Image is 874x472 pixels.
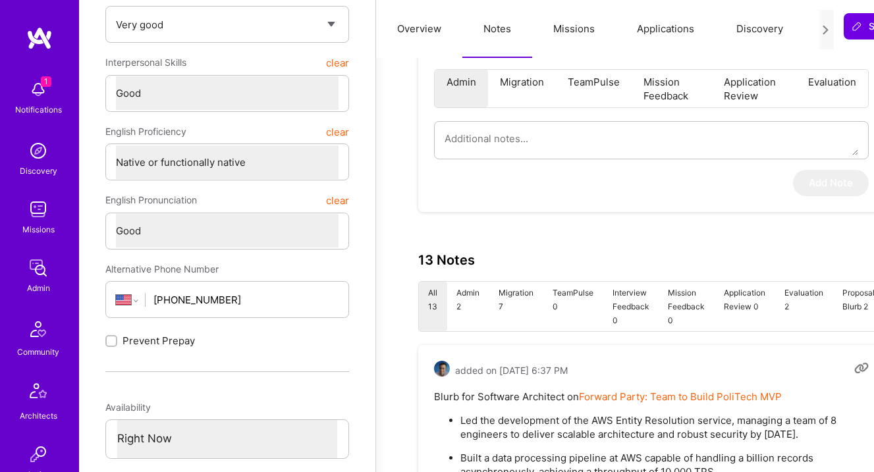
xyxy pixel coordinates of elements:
[418,252,475,268] h3: 13 Notes
[25,196,51,223] img: teamwork
[22,377,54,409] img: Architects
[659,282,715,331] li: Mission Feedback 0
[20,164,57,178] div: Discovery
[326,188,349,212] button: clear
[460,413,869,441] p: Led the development of the AWS Entity Resolution service, managing a team of 8 engineers to deliv...
[775,282,833,331] li: Evaluation 2
[123,334,195,348] span: Prevent Prepay
[447,282,489,331] li: Admin 2
[153,283,339,317] input: +1 (000) 000-0000
[712,70,796,107] li: Application Review
[41,76,51,87] span: 1
[27,281,50,295] div: Admin
[15,103,62,117] div: Notifications
[854,361,869,376] i: Copy link
[435,70,488,107] li: Admin
[603,282,659,331] li: Interview Feedback 0
[821,25,831,35] i: icon Next
[20,409,57,423] div: Architects
[455,363,568,377] span: added on [DATE] 6:37 PM
[25,76,51,103] img: bell
[105,188,197,212] span: English Pronunciation
[17,345,59,359] div: Community
[105,120,186,144] span: English Proficiency
[25,441,51,467] img: Invite
[26,26,53,50] img: logo
[22,313,54,345] img: Community
[632,70,712,107] li: Mission Feedback
[579,390,782,403] a: Forward Party: Team to Build PoliTech MVP
[434,361,450,377] img: User Avatar
[105,51,186,74] span: Interpersonal Skills
[543,282,603,331] li: TeamPulse 0
[489,282,543,331] li: Migration 7
[105,263,219,275] span: Alternative Phone Number
[434,361,450,380] a: User Avatar
[715,282,775,331] li: Application Review 0
[796,70,868,107] li: Evaluation
[326,120,349,144] button: clear
[25,255,51,281] img: admin teamwork
[793,170,869,196] button: Add Note
[488,70,556,107] li: Migration
[25,138,51,164] img: discovery
[105,396,349,419] div: Availability
[556,70,632,107] li: TeamPulse
[419,282,447,331] li: All 13
[22,223,55,236] div: Missions
[326,51,349,74] button: clear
